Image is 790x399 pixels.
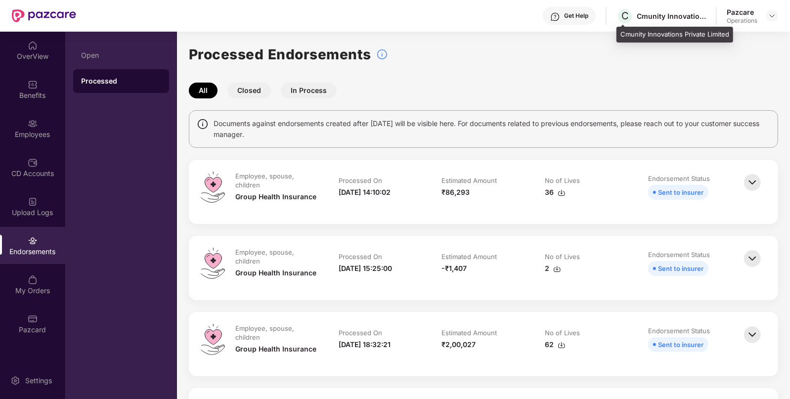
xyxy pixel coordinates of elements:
[442,176,497,185] div: Estimated Amount
[235,172,317,189] div: Employee, spouse, children
[197,118,209,130] img: svg+xml;base64,PHN2ZyBpZD0iSW5mbyIgeG1sbnM9Imh0dHA6Ly93d3cudzMub3JnLzIwMDAvc3ZnIiB3aWR0aD0iMTQiIG...
[12,9,76,22] img: New Pazcare Logo
[742,172,763,193] img: svg+xml;base64,PHN2ZyBpZD0iQmFjay0zMngzMiIgeG1sbnM9Imh0dHA6Ly93d3cudzMub3JnLzIwMDAvc3ZnIiB3aWR0aD...
[648,326,710,335] div: Endorsement Status
[564,12,588,20] div: Get Help
[550,12,560,22] img: svg+xml;base64,PHN2ZyBpZD0iSGVscC0zMngzMiIgeG1sbnM9Imh0dHA6Ly93d3cudzMub3JnLzIwMDAvc3ZnIiB3aWR0aD...
[553,265,561,273] img: svg+xml;base64,PHN2ZyBpZD0iRG93bmxvYWQtMzJ4MzIiIHhtbG5zPSJodHRwOi8vd3d3LnczLm9yZy8yMDAwL3N2ZyIgd2...
[28,314,38,324] img: svg+xml;base64,PHN2ZyBpZD0iUGF6Y2FyZCIgeG1sbnM9Imh0dHA6Ly93d3cudzMub3JnLzIwMDAvc3ZnIiB3aWR0aD0iMj...
[81,51,161,59] div: Open
[339,339,391,350] div: [DATE] 18:32:21
[768,12,776,20] img: svg+xml;base64,PHN2ZyBpZD0iRHJvcGRvd24tMzJ4MzIiIHhtbG5zPSJodHRwOi8vd3d3LnczLm9yZy8yMDAwL3N2ZyIgd2...
[442,328,497,337] div: Estimated Amount
[545,252,580,261] div: No of Lives
[189,44,371,65] h1: Processed Endorsements
[28,119,38,129] img: svg+xml;base64,PHN2ZyBpZD0iRW1wbG95ZWVzIiB4bWxucz0iaHR0cDovL3d3dy53My5vcmcvMjAwMC9zdmciIHdpZHRoPS...
[616,27,733,43] div: Cmunity Innovations Private Limited
[339,328,382,337] div: Processed On
[201,248,225,279] img: svg+xml;base64,PHN2ZyB4bWxucz0iaHR0cDovL3d3dy53My5vcmcvMjAwMC9zdmciIHdpZHRoPSI0OS4zMiIgaGVpZ2h0PS...
[28,41,38,50] img: svg+xml;base64,PHN2ZyBpZD0iSG9tZSIgeG1sbnM9Imh0dHA6Ly93d3cudzMub3JnLzIwMDAvc3ZnIiB3aWR0aD0iMjAiIG...
[442,187,470,198] div: ₹86,293
[442,263,467,274] div: -₹1,407
[201,172,225,203] img: svg+xml;base64,PHN2ZyB4bWxucz0iaHR0cDovL3d3dy53My5vcmcvMjAwMC9zdmciIHdpZHRoPSI0OS4zMiIgaGVpZ2h0PS...
[235,191,316,202] div: Group Health Insurance
[22,376,55,386] div: Settings
[648,250,710,259] div: Endorsement Status
[442,252,497,261] div: Estimated Amount
[227,83,271,98] button: Closed
[235,267,316,278] div: Group Health Insurance
[339,187,391,198] div: [DATE] 14:10:02
[235,344,316,355] div: Group Health Insurance
[545,339,566,350] div: 62
[28,158,38,168] img: svg+xml;base64,PHN2ZyBpZD0iQ0RfQWNjb3VudHMiIGRhdGEtbmFtZT0iQ0QgQWNjb3VudHMiIHhtbG5zPSJodHRwOi8vd3...
[658,187,703,198] div: Sent to insurer
[339,176,382,185] div: Processed On
[339,263,392,274] div: [DATE] 15:25:00
[727,7,757,17] div: Pazcare
[28,236,38,246] img: svg+xml;base64,PHN2ZyBpZD0iRW5kb3JzZW1lbnRzIiB4bWxucz0iaHR0cDovL3d3dy53My5vcmcvMjAwMC9zdmciIHdpZH...
[28,275,38,285] img: svg+xml;base64,PHN2ZyBpZD0iTXlfT3JkZXJzIiBkYXRhLW5hbWU9Ik15IE9yZGVycyIgeG1sbnM9Imh0dHA6Ly93d3cudz...
[201,324,225,355] img: svg+xml;base64,PHN2ZyB4bWxucz0iaHR0cDovL3d3dy53My5vcmcvMjAwMC9zdmciIHdpZHRoPSI0OS4zMiIgaGVpZ2h0PS...
[727,17,757,25] div: Operations
[281,83,337,98] button: In Process
[545,187,566,198] div: 36
[545,263,561,274] div: 2
[189,83,218,98] button: All
[637,11,706,21] div: Cmunity Innovations Private Limited
[214,118,770,140] span: Documents against endorsements created after [DATE] will be visible here. For documents related t...
[28,80,38,89] img: svg+xml;base64,PHN2ZyBpZD0iQmVuZWZpdHMiIHhtbG5zPSJodHRwOi8vd3d3LnczLm9yZy8yMDAwL3N2ZyIgd2lkdGg9Ij...
[235,324,317,342] div: Employee, spouse, children
[28,197,38,207] img: svg+xml;base64,PHN2ZyBpZD0iVXBsb2FkX0xvZ3MiIGRhdGEtbmFtZT0iVXBsb2FkIExvZ3MiIHhtbG5zPSJodHRwOi8vd3...
[621,10,629,22] span: C
[658,263,703,274] div: Sent to insurer
[742,324,763,346] img: svg+xml;base64,PHN2ZyBpZD0iQmFjay0zMngzMiIgeG1sbnM9Imh0dHA6Ly93d3cudzMub3JnLzIwMDAvc3ZnIiB3aWR0aD...
[545,176,580,185] div: No of Lives
[648,174,710,183] div: Endorsement Status
[81,76,161,86] div: Processed
[742,248,763,269] img: svg+xml;base64,PHN2ZyBpZD0iQmFjay0zMngzMiIgeG1sbnM9Imh0dHA6Ly93d3cudzMub3JnLzIwMDAvc3ZnIiB3aWR0aD...
[339,252,382,261] div: Processed On
[376,48,388,60] img: svg+xml;base64,PHN2ZyBpZD0iSW5mb18tXzMyeDMyIiBkYXRhLW5hbWU9IkluZm8gLSAzMngzMiIgeG1sbnM9Imh0dHA6Ly...
[545,328,580,337] div: No of Lives
[658,339,703,350] div: Sent to insurer
[442,339,476,350] div: ₹2,00,027
[558,341,566,349] img: svg+xml;base64,PHN2ZyBpZD0iRG93bmxvYWQtMzJ4MzIiIHhtbG5zPSJodHRwOi8vd3d3LnczLm9yZy8yMDAwL3N2ZyIgd2...
[10,376,20,386] img: svg+xml;base64,PHN2ZyBpZD0iU2V0dGluZy0yMHgyMCIgeG1sbnM9Imh0dHA6Ly93d3cudzMub3JnLzIwMDAvc3ZnIiB3aW...
[235,248,317,266] div: Employee, spouse, children
[558,189,566,197] img: svg+xml;base64,PHN2ZyBpZD0iRG93bmxvYWQtMzJ4MzIiIHhtbG5zPSJodHRwOi8vd3d3LnczLm9yZy8yMDAwL3N2ZyIgd2...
